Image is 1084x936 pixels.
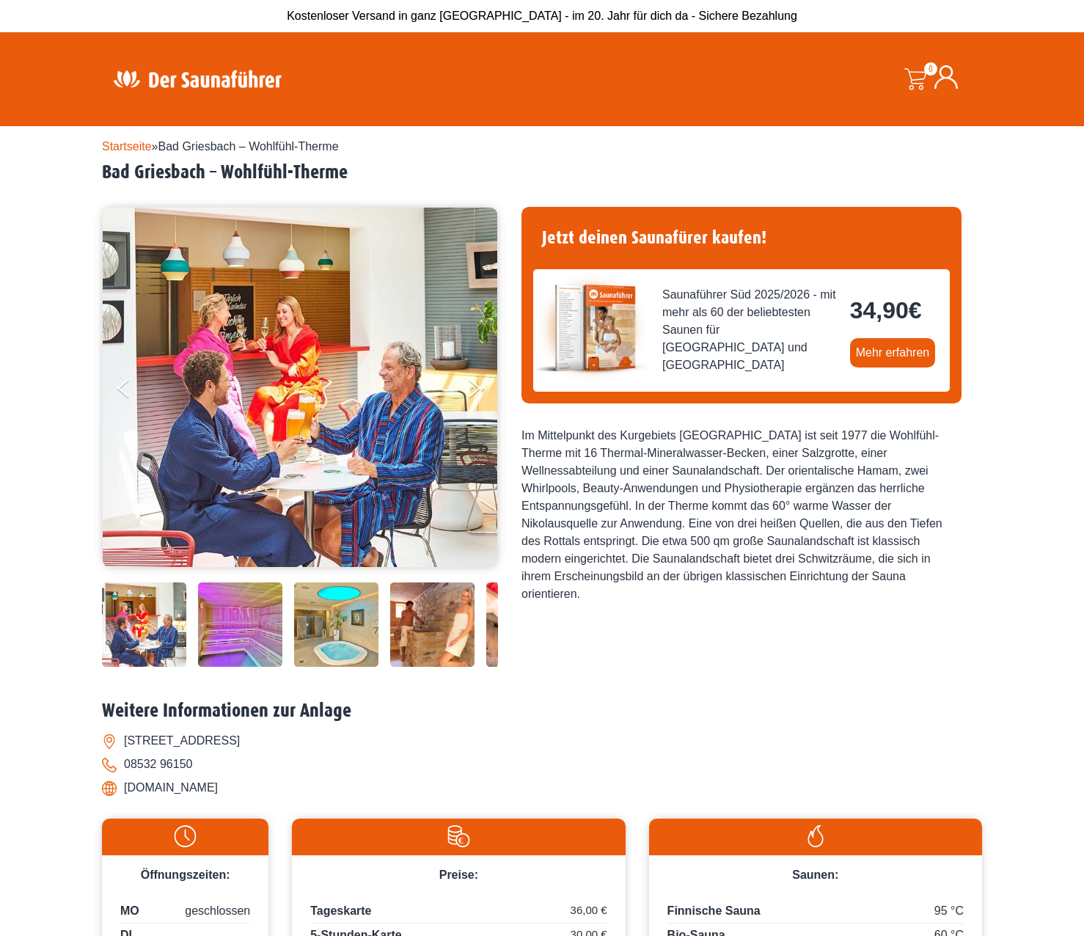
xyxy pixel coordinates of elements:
li: 08532 96150 [102,753,982,776]
span: Öffnungszeiten: [141,869,230,881]
a: Mehr erfahren [850,338,936,368]
span: Preise: [439,869,478,881]
a: Startseite [102,140,152,153]
span: Finnische Sauna [667,904,761,917]
h4: Jetzt deinen Saunafürer kaufen! [533,219,950,257]
span: 36,00 € [571,902,607,919]
span: 95 °C [934,902,964,920]
span: MO [120,902,139,920]
p: Tageskarte [310,902,607,924]
div: Im Mittelpunkt des Kurgebiets [GEOGRAPHIC_DATA] ist seit 1977 die Wohlfühl- Therme mit 16 Thermal... [521,427,962,603]
span: Kostenloser Versand in ganz [GEOGRAPHIC_DATA] - im 20. Jahr für dich da - Sichere Bezahlung [287,10,797,22]
span: € [909,297,922,323]
li: [DOMAIN_NAME] [102,776,982,800]
button: Next [466,373,502,409]
span: Saunaführer Süd 2025/2026 - mit mehr als 60 der beliebtesten Saunen für [GEOGRAPHIC_DATA] und [GE... [662,286,838,374]
button: Previous [117,373,154,409]
li: [STREET_ADDRESS] [102,729,982,753]
span: 0 [924,62,937,76]
img: Flamme-weiss.svg [656,825,975,847]
bdi: 34,90 [850,297,922,323]
h2: Weitere Informationen zur Anlage [102,700,982,723]
img: Uhr-weiss.svg [109,825,261,847]
h2: Bad Griesbach – Wohlfühl-Therme [102,161,982,184]
img: der-saunafuehrer-2025-sued.jpg [533,269,651,387]
span: Saunen: [792,869,838,881]
span: Bad Griesbach – Wohlfühl-Therme [158,140,339,153]
img: Preise-weiss.svg [299,825,618,847]
span: » [102,140,339,153]
span: geschlossen [185,902,250,920]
